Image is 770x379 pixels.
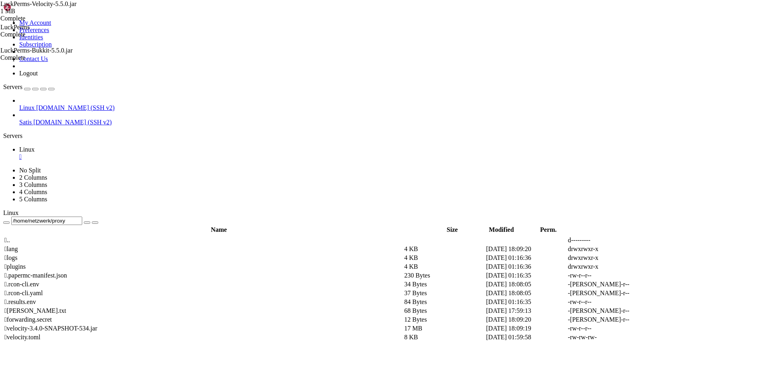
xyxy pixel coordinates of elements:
[0,31,81,38] div: Complete
[0,24,30,30] span: LuckPerms
[0,0,77,7] span: LuckPerms-Velocity-5.5.0.jar
[0,47,73,54] span: LuckPerms-Bukkit-5.5.0.jar
[0,8,81,15] div: 1 MB
[0,15,81,22] div: Complete
[0,0,81,15] span: LuckPerms-Velocity-5.5.0.jar
[0,54,81,61] div: Complete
